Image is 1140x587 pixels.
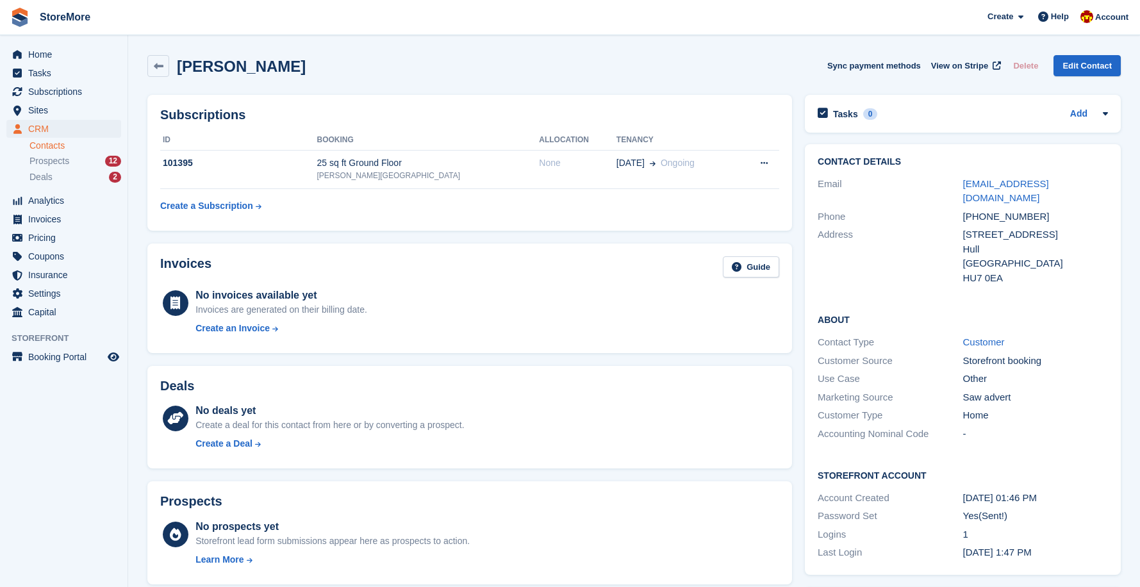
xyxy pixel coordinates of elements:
span: Storefront [12,332,128,345]
a: Contacts [29,140,121,152]
div: Address [818,227,962,285]
div: Accounting Nominal Code [818,427,962,442]
span: Insurance [28,266,105,284]
img: stora-icon-8386f47178a22dfd0bd8f6a31ec36ba5ce8667c1dd55bd0f319d3a0aa187defe.svg [10,8,29,27]
div: No prospects yet [195,519,470,534]
div: Yes [963,509,1108,524]
a: menu [6,266,121,284]
span: Home [28,45,105,63]
div: Logins [818,527,962,542]
div: - [963,427,1108,442]
th: ID [160,130,317,151]
div: Create a deal for this contact from here or by converting a prospect. [195,418,464,432]
span: Subscriptions [28,83,105,101]
span: View on Stripe [931,60,988,72]
div: Storefront booking [963,354,1108,368]
div: Marketing Source [818,390,962,405]
a: Customer [963,336,1005,347]
div: Create an Invoice [195,322,270,335]
a: Prospects 12 [29,154,121,168]
span: Tasks [28,64,105,82]
div: 1 [963,527,1108,542]
h2: Deals [160,379,194,393]
a: menu [6,64,121,82]
span: Invoices [28,210,105,228]
img: Store More Team [1080,10,1093,23]
span: Help [1051,10,1069,23]
th: Allocation [539,130,616,151]
a: Learn More [195,553,470,566]
h2: About [818,313,1108,326]
div: Customer Source [818,354,962,368]
a: menu [6,101,121,119]
span: Booking Portal [28,348,105,366]
button: Sync payment methods [827,55,921,76]
h2: Subscriptions [160,108,779,122]
h2: [PERSON_NAME] [177,58,306,75]
a: Edit Contact [1053,55,1121,76]
span: Account [1095,11,1128,24]
span: Sites [28,101,105,119]
time: 2025-08-13 12:47:45 UTC [963,547,1032,558]
div: Create a Subscription [160,199,253,213]
h2: Storefront Account [818,468,1108,481]
a: Guide [723,256,779,277]
th: Booking [317,130,540,151]
div: Phone [818,210,962,224]
h2: Tasks [833,108,858,120]
div: [DATE] 01:46 PM [963,491,1108,506]
div: [PERSON_NAME][GEOGRAPHIC_DATA] [317,170,540,181]
div: No deals yet [195,403,464,418]
span: [DATE] [616,156,645,170]
div: Contact Type [818,335,962,350]
span: Coupons [28,247,105,265]
a: menu [6,247,121,265]
span: Pricing [28,229,105,247]
div: Home [963,408,1108,423]
div: Password Set [818,509,962,524]
div: [PHONE_NUMBER] [963,210,1108,224]
div: Last Login [818,545,962,560]
a: menu [6,83,121,101]
h2: Invoices [160,256,211,277]
div: Account Created [818,491,962,506]
div: Use Case [818,372,962,386]
a: menu [6,210,121,228]
h2: Prospects [160,494,222,509]
h2: Contact Details [818,157,1108,167]
div: Customer Type [818,408,962,423]
a: Deals 2 [29,170,121,184]
div: Invoices are generated on their billing date. [195,303,367,317]
div: Learn More [195,553,244,566]
a: Create an Invoice [195,322,367,335]
a: Add [1070,107,1087,122]
a: menu [6,192,121,210]
span: Ongoing [661,158,695,168]
span: CRM [28,120,105,138]
a: menu [6,229,121,247]
th: Tenancy [616,130,738,151]
div: Saw advert [963,390,1108,405]
div: [GEOGRAPHIC_DATA] [963,256,1108,271]
a: menu [6,303,121,321]
span: Prospects [29,155,69,167]
div: Other [963,372,1108,386]
div: Storefront lead form submissions appear here as prospects to action. [195,534,470,548]
div: No invoices available yet [195,288,367,303]
a: StoreMore [35,6,95,28]
a: [EMAIL_ADDRESS][DOMAIN_NAME] [963,178,1049,204]
div: Create a Deal [195,437,252,451]
div: 0 [863,108,878,120]
div: Hull [963,242,1108,257]
span: Create [987,10,1013,23]
div: Email [818,177,962,206]
span: Capital [28,303,105,321]
div: [STREET_ADDRESS] [963,227,1108,242]
button: Delete [1008,55,1043,76]
a: View on Stripe [926,55,1004,76]
a: menu [6,45,121,63]
a: menu [6,285,121,302]
div: 12 [105,156,121,167]
div: 101395 [160,156,317,170]
a: Preview store [106,349,121,365]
